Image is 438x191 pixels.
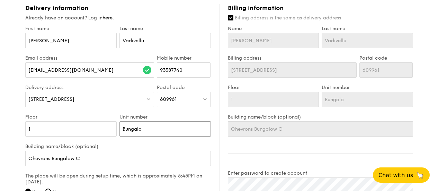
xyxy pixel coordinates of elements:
[119,26,211,32] label: Last name
[119,114,211,120] label: Unit number
[25,85,154,90] label: Delivery address
[228,55,357,61] label: Billing address
[235,15,341,21] span: Billing address is the same as delivery address
[25,144,211,149] label: Building name/block (optional)
[28,96,74,102] span: [STREET_ADDRESS]
[228,4,284,12] span: Billing information
[25,173,211,185] label: The place will be open during setup time, which is approximately 5:45PM on [DATE].
[203,96,207,102] img: icon-dropdown.fa26e9f9.svg
[322,26,413,32] label: Last name
[378,172,413,179] span: Chat with us
[146,96,151,102] img: icon-dropdown.fa26e9f9.svg
[228,85,319,90] label: Floor
[157,85,211,90] label: Postal code
[322,85,413,90] label: Unit number
[416,171,424,179] span: 🦙
[228,114,413,120] label: Building name/block (optional)
[359,55,413,61] label: Postal code
[102,15,113,21] a: here
[160,96,177,102] span: 609961
[373,167,430,183] button: Chat with us🦙
[25,114,117,120] label: Floor
[228,26,319,32] label: Name
[25,55,154,61] label: Email address
[25,4,88,12] span: Delivery information
[143,66,151,74] img: icon-success.f839ccf9.svg
[157,55,211,61] label: Mobile number
[228,170,413,176] label: Enter password to create account
[25,15,211,21] div: Already have an account? Log in .
[228,15,233,20] input: Billing address is the same as delivery address
[25,26,117,32] label: First name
